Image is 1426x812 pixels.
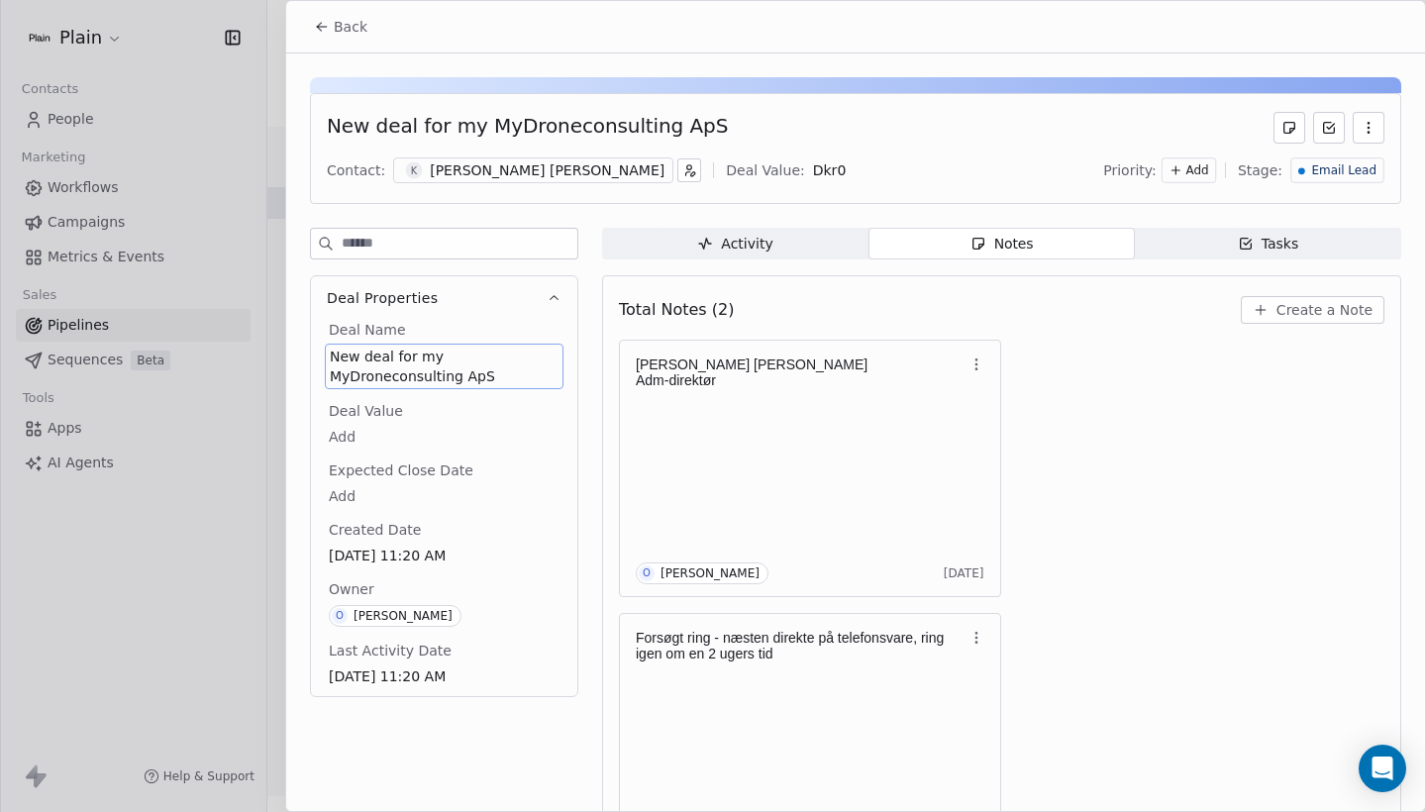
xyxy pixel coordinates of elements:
[325,320,410,340] span: Deal Name
[354,609,453,623] div: [PERSON_NAME]
[327,288,438,308] span: Deal Properties
[619,298,734,322] span: Total Notes (2)
[726,160,804,180] div: Deal Value:
[643,565,651,581] div: O
[1276,300,1373,320] span: Create a Note
[302,9,379,45] button: Back
[944,565,984,581] span: [DATE]
[325,641,456,660] span: Last Activity Date
[430,160,664,180] div: [PERSON_NAME] [PERSON_NAME]
[329,666,560,686] span: [DATE] 11:20 AM
[311,276,577,320] button: Deal Properties
[336,608,344,624] div: O
[1241,296,1384,324] button: Create a Note
[1185,162,1208,179] span: Add
[813,162,847,178] span: Dkr 0
[329,546,560,565] span: [DATE] 11:20 AM
[636,372,965,388] p: Adm-direktør
[661,566,760,580] div: [PERSON_NAME]
[330,347,559,386] span: New deal for my MyDroneconsulting ApS
[325,460,477,480] span: Expected Close Date
[1238,234,1299,254] div: Tasks
[329,486,560,506] span: Add
[327,160,385,180] div: Contact:
[1359,745,1406,792] div: Open Intercom Messenger
[329,427,560,447] span: Add
[636,356,965,372] p: [PERSON_NAME] [PERSON_NAME]
[325,520,425,540] span: Created Date
[325,579,378,599] span: Owner
[325,401,407,421] span: Deal Value
[327,112,728,144] div: New deal for my MyDroneconsulting ApS
[1312,162,1376,179] span: Email Lead
[406,162,423,179] span: K
[1103,160,1157,180] span: Priority:
[697,234,772,254] div: Activity
[636,630,965,661] p: Forsøgt ring - næsten direkte på telefonsvare, ring igen om en 2 ugers tid
[311,320,577,696] div: Deal Properties
[1238,160,1282,180] span: Stage:
[334,17,367,37] span: Back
